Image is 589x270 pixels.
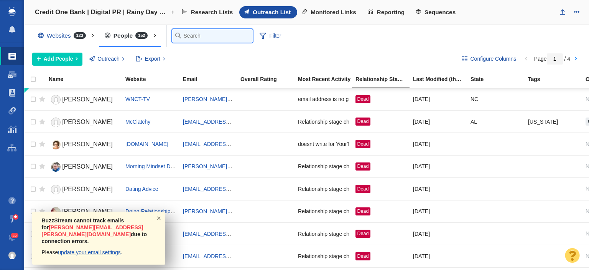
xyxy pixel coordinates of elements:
[298,208,386,215] span: Relationship stage changed to: Dead
[357,186,369,192] span: Dead
[183,96,318,102] a: [PERSON_NAME][EMAIL_ADDRESS][DOMAIN_NAME]
[528,76,585,83] a: Tags
[62,208,113,215] span: [PERSON_NAME]
[183,141,318,147] a: [EMAIL_ADDRESS][PERSON_NAME][DOMAIN_NAME]
[62,96,113,103] span: [PERSON_NAME]
[97,55,120,63] span: Outreach
[458,53,521,66] button: Configure Columns
[62,186,113,192] span: [PERSON_NAME]
[413,203,464,220] div: [DATE]
[528,76,585,82] div: Tags
[534,56,570,62] span: Page / 4
[424,9,456,16] span: Sequences
[352,222,410,245] td: Dead
[49,205,118,219] a: [PERSON_NAME]
[470,55,516,63] span: Configure Columns
[239,6,297,18] a: Outreach List
[44,55,73,63] span: Add People
[11,233,19,239] span: 22
[125,96,150,102] a: WNCT-TV
[8,252,16,259] img: c9363fb76f5993e53bff3b340d5c230a
[125,186,158,192] a: Dating Advice
[352,110,410,133] td: Dead
[357,253,369,259] span: Dead
[183,163,318,169] a: [PERSON_NAME][EMAIL_ADDRESS][DOMAIN_NAME]
[74,32,86,39] span: 123
[49,138,118,151] a: [PERSON_NAME]
[183,76,240,82] div: Email
[125,208,187,214] a: Doing Relationships Right
[153,212,165,224] span: ×
[35,8,169,16] h4: Credit One Bank | Digital PR | Rainy Day Fund
[411,6,462,18] a: Sequences
[471,113,521,130] div: AL
[49,183,118,196] a: [PERSON_NAME]
[355,76,412,82] div: Relationship Stage
[32,53,82,66] button: Add People
[352,245,410,267] td: Dead
[125,163,267,169] a: Morning Mindset Daily [DEMOGRAPHIC_DATA] Devotional
[58,249,120,255] a: update your email settings
[125,141,168,147] span: [DOMAIN_NAME]
[298,163,386,170] span: Relationship stage changed to: Dead
[49,160,118,174] a: [PERSON_NAME]
[413,181,464,197] div: [DATE]
[352,200,410,222] td: Dead
[32,27,95,45] div: Websites
[352,155,410,177] td: Dead
[49,93,118,106] a: [PERSON_NAME]
[191,9,233,16] span: Research Lists
[183,253,274,259] a: [EMAIL_ADDRESS][DOMAIN_NAME]
[352,178,410,200] td: Dead
[183,231,274,237] a: [EMAIL_ADDRESS][DOMAIN_NAME]
[471,91,521,108] div: NC
[377,9,405,16] span: Reporting
[125,76,182,82] div: Website
[62,163,113,170] span: [PERSON_NAME]
[85,53,129,66] button: Outreach
[352,133,410,155] td: Dead
[42,217,149,256] div: BuzzStream cannot track emails for due to connection errors.
[253,9,291,16] span: Outreach List
[8,7,15,16] img: buzzstream_logo_iconsimple.png
[297,6,363,18] a: Monitored Links
[357,209,369,214] span: Dead
[298,76,355,82] div: Most Recent Activity
[298,118,386,125] span: Relationship stage changed to: Dead
[240,76,297,82] div: Overall Rating
[298,230,386,237] span: Relationship stage changed to: Dead
[413,91,464,108] div: [DATE]
[357,231,369,236] span: Dead
[413,113,464,130] div: [DATE]
[471,76,527,82] div: State
[357,141,369,147] span: Dead
[49,116,118,129] a: [PERSON_NAME]
[255,29,286,43] span: Filter
[49,76,125,83] a: Name
[177,6,239,18] a: Research Lists
[183,119,274,125] a: [EMAIL_ADDRESS][DOMAIN_NAME]
[125,119,150,125] a: McClatchy
[352,88,410,111] td: Dead
[357,164,369,169] span: Dead
[357,96,369,102] span: Dead
[311,9,356,16] span: Monitored Links
[298,186,386,192] span: Relationship stage changed to: Dead
[42,224,143,237] span: [PERSON_NAME][EMAIL_ADDRESS][PERSON_NAME][DOMAIN_NAME]
[49,76,125,82] div: Name
[145,55,160,63] span: Export
[62,119,113,125] span: [PERSON_NAME]
[471,76,527,83] a: State
[413,248,464,264] div: [DATE]
[183,76,240,83] a: Email
[42,249,149,256] p: Please .
[363,6,411,18] a: Reporting
[413,76,470,82] div: Date the Contact information in this project was last edited
[132,53,169,66] button: Export
[413,225,464,242] div: [DATE]
[183,208,318,214] a: [PERSON_NAME][EMAIL_ADDRESS][DOMAIN_NAME]
[240,76,297,83] a: Overall Rating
